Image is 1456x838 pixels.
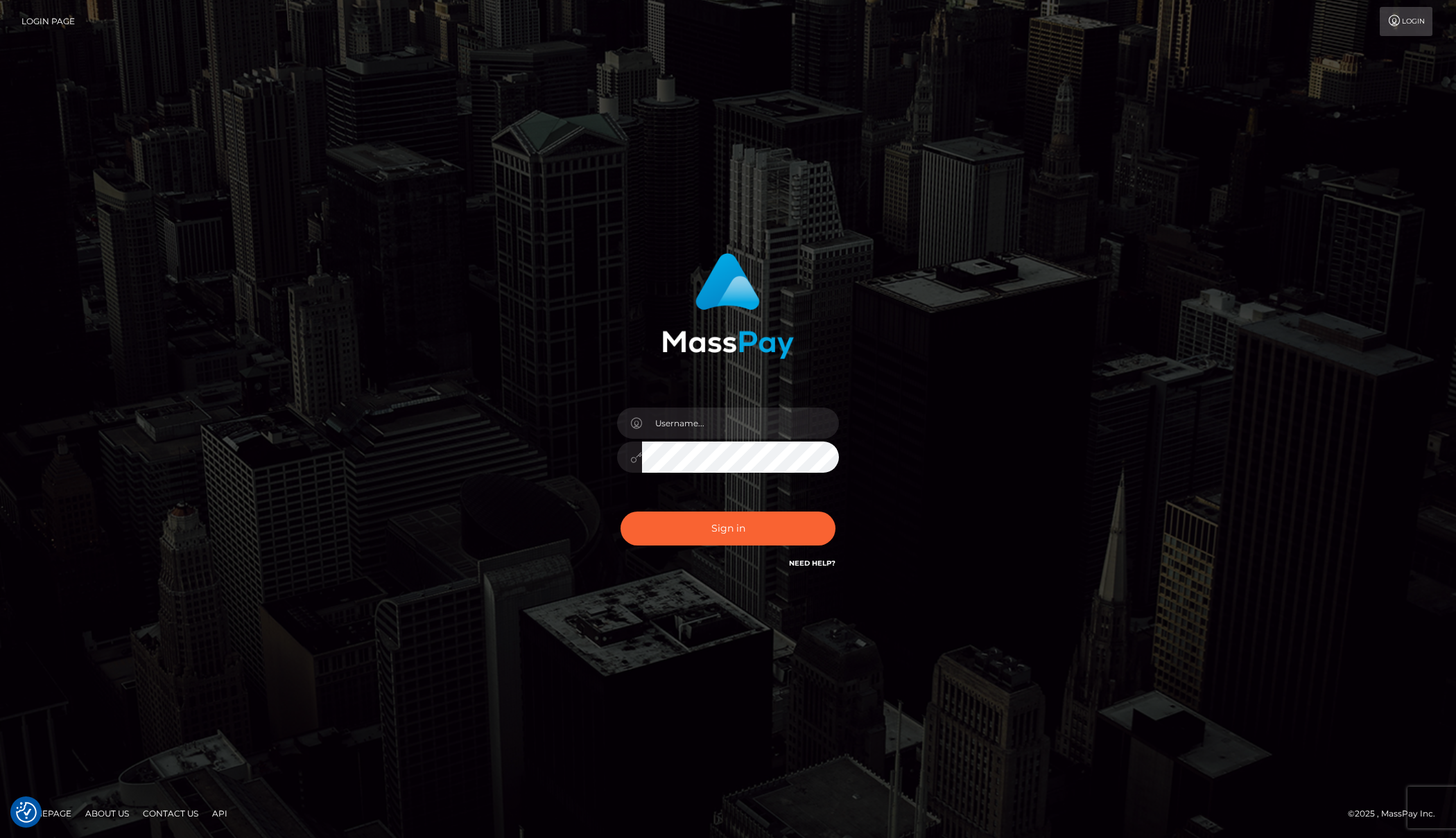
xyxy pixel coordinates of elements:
input: Username... [642,408,839,439]
img: MassPay Login [662,253,794,359]
button: Consent Preferences [16,802,37,823]
a: About Us [80,803,135,824]
div: © 2025 , MassPay Inc. [1348,806,1446,821]
a: Login Page [21,7,75,36]
button: Sign in [621,512,835,545]
a: Contact Us [137,803,204,824]
a: Homepage [15,803,77,824]
a: API [207,803,233,824]
a: Need Help? [789,559,835,568]
img: Revisit consent button [16,802,37,823]
a: Login [1380,7,1432,36]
